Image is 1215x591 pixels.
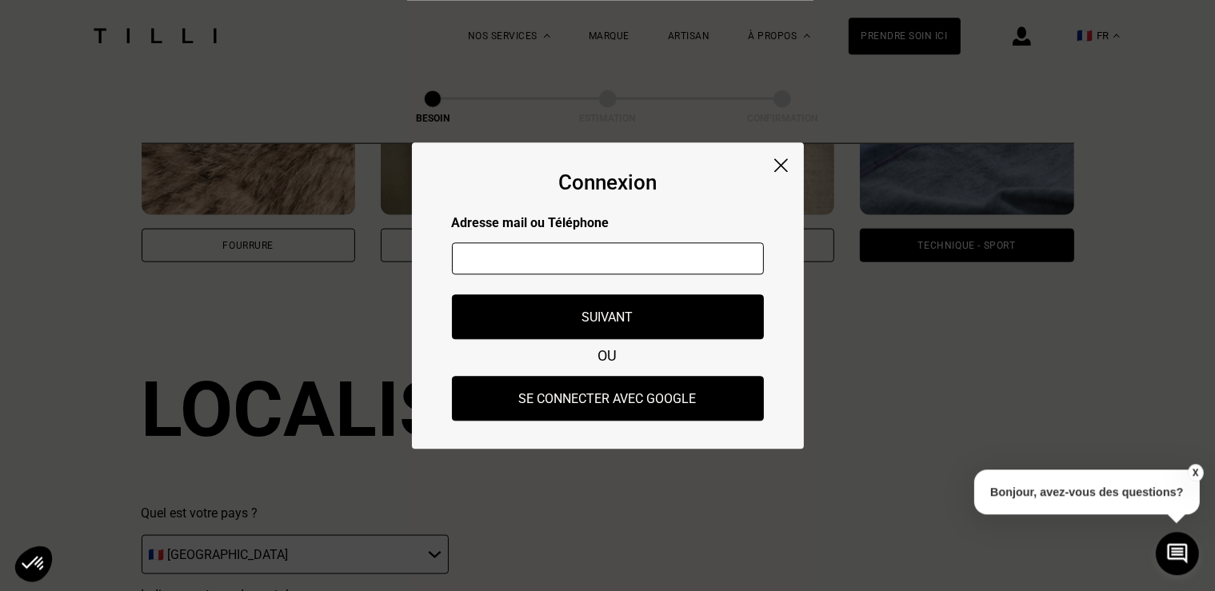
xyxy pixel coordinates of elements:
[1187,464,1203,481] button: X
[558,170,657,194] div: Connexion
[974,469,1200,514] p: Bonjour, avez-vous des questions?
[452,215,764,230] p: Adresse mail ou Téléphone
[452,376,764,421] button: Se connecter avec Google
[598,347,617,364] span: OU
[452,294,764,339] button: Suivant
[774,158,788,172] img: close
